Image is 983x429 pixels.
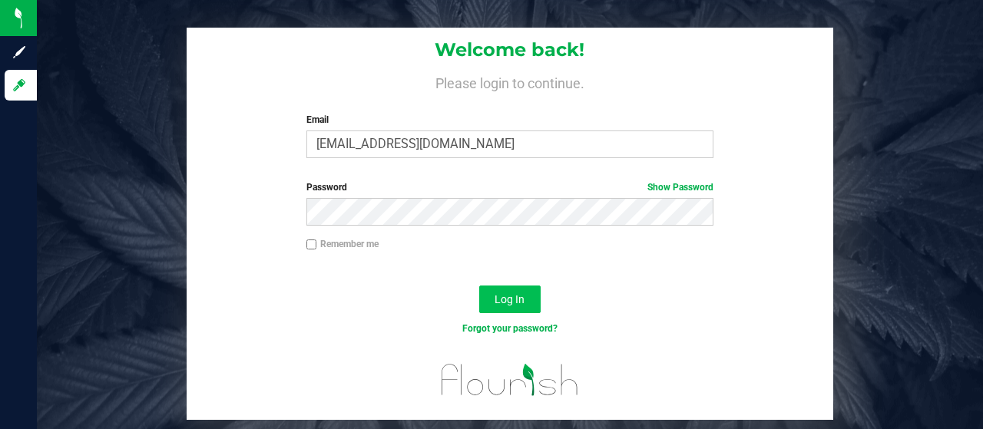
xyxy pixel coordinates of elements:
img: flourish_logo.svg [429,352,591,408]
input: Remember me [306,239,317,250]
h4: Please login to continue. [187,73,832,91]
label: Email [306,113,714,127]
span: Log In [495,293,525,305]
h1: Welcome back! [187,40,832,60]
label: Remember me [306,237,379,251]
span: Password [306,182,347,193]
button: Log In [479,285,541,313]
inline-svg: Sign up [12,45,27,60]
a: Forgot your password? [462,323,558,334]
inline-svg: Log in [12,78,27,93]
a: Show Password [647,182,713,193]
